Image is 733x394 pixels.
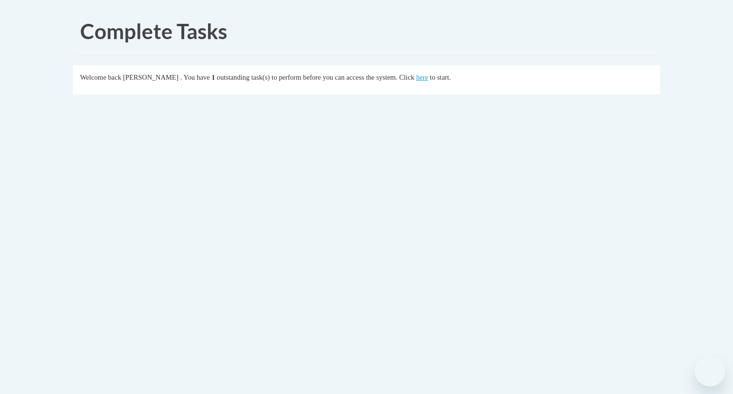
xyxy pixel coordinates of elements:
iframe: Button to launch messaging window [695,356,725,386]
span: Complete Tasks [80,19,227,43]
span: [PERSON_NAME] [123,73,178,81]
span: Welcome back [80,73,121,81]
a: here [416,73,428,81]
span: to start. [430,73,451,81]
span: . You have [180,73,210,81]
span: outstanding task(s) to perform before you can access the system. Click [217,73,414,81]
span: 1 [211,73,215,81]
